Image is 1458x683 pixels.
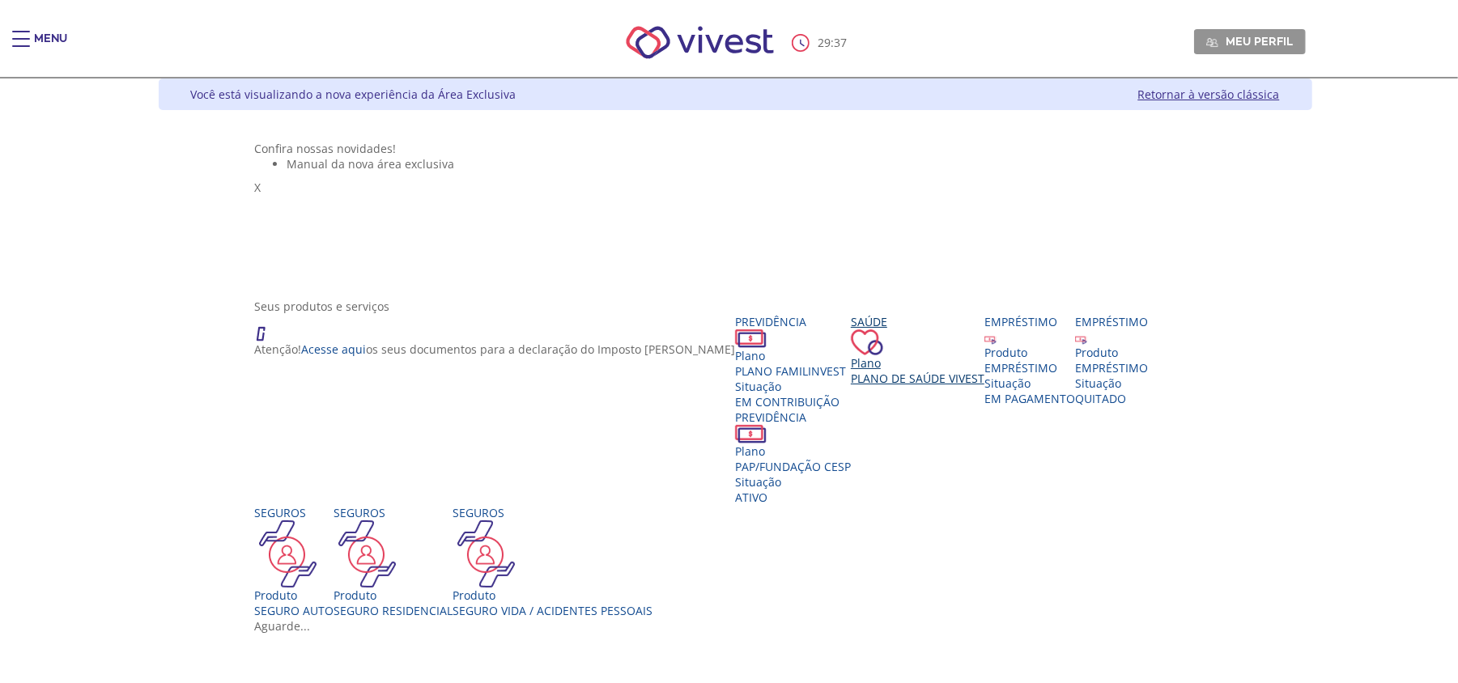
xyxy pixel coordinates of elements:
a: Acesse aqui [301,341,366,357]
section: <span lang="en" dir="ltr">ProdutosCard</span> [254,299,1216,634]
span: 29 [818,35,831,50]
a: Meu perfil [1194,29,1306,53]
div: Produto [334,588,453,603]
span: EM PAGAMENTO [984,391,1075,406]
span: PLANO FAMILINVEST [735,363,846,379]
div: Situação [1075,375,1148,391]
div: Seguros [334,505,453,520]
div: Situação [735,379,851,394]
img: ico_atencao.png [254,314,282,341]
span: 37 [834,35,847,50]
a: Seguros Produto SEGURO AUTO [254,505,334,618]
span: PAP/FUNDAÇÃO CESP [735,459,851,474]
div: Seguro Vida / Acidentes Pessoais [453,603,652,618]
img: ico_seguros.png [334,520,401,588]
div: EMPRÉSTIMO [984,360,1075,375]
span: Ativo [735,490,767,505]
span: Meu perfil [1226,34,1293,49]
div: Confira nossas novidades! [254,141,1216,156]
div: SEGURO RESIDENCIAL [334,603,453,618]
img: ico_coracao.png [851,329,883,355]
div: Produto [453,588,652,603]
span: Manual da nova área exclusiva [287,156,454,172]
a: Seguros Produto Seguro Vida / Acidentes Pessoais [453,505,652,618]
div: Situação [984,375,1075,391]
span: EM CONTRIBUIÇÃO [735,394,840,409]
a: Saúde PlanoPlano de Saúde VIVEST [851,314,984,386]
span: X [254,180,261,195]
section: <span lang="pt-BR" dir="ltr">Visualizador do Conteúdo da Web</span> 1 [254,141,1216,282]
div: Previdência [735,409,851,425]
div: Produto [984,345,1075,360]
img: ico_dinheiro.png [735,329,767,348]
p: Atenção! os seus documentos para a declaração do Imposto [PERSON_NAME] [254,341,735,357]
div: : [792,34,850,52]
span: QUITADO [1075,391,1126,406]
div: Produto [1075,345,1148,360]
div: Você está visualizando a nova experiência da Área Exclusiva [191,87,516,102]
img: ico_emprestimo.svg [984,333,997,345]
div: Situação [735,474,851,490]
img: Meu perfil [1206,36,1218,49]
a: Seguros Produto SEGURO RESIDENCIAL [334,505,453,618]
img: ico_emprestimo.svg [1075,333,1087,345]
div: Saúde [851,314,984,329]
div: Plano [735,348,851,363]
span: Plano de Saúde VIVEST [851,371,984,386]
a: Empréstimo Produto EMPRÉSTIMO Situação EM PAGAMENTO [984,314,1075,406]
div: SEGURO AUTO [254,603,334,618]
img: ico_seguros.png [453,520,520,588]
div: Previdência [735,314,851,329]
div: Empréstimo [984,314,1075,329]
a: Previdência PlanoPLANO FAMILINVEST SituaçãoEM CONTRIBUIÇÃO [735,314,851,409]
div: Seguros [254,505,334,520]
div: Seguros [453,505,652,520]
div: Seus produtos e serviços [254,299,1216,314]
div: Produto [254,588,334,603]
div: Aguarde... [254,618,1216,634]
div: Menu [34,31,67,63]
div: EMPRÉSTIMO [1075,360,1148,375]
a: Previdência PlanoPAP/FUNDAÇÃO CESP SituaçãoAtivo [735,409,851,505]
div: Empréstimo [1075,314,1148,329]
div: Plano [851,355,984,371]
img: Vivest [608,8,792,77]
img: ico_dinheiro.png [735,425,767,443]
a: Retornar à versão clássica [1138,87,1280,102]
img: ico_seguros.png [254,520,321,588]
a: Empréstimo Produto EMPRÉSTIMO Situação QUITADO [1075,314,1148,406]
div: Plano [735,443,851,459]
